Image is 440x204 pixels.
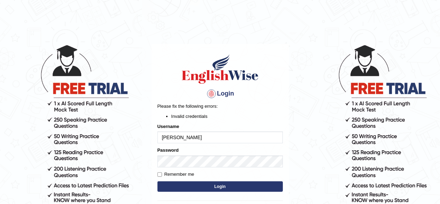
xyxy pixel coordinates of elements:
[180,53,260,85] img: Logo of English Wise sign in for intelligent practice with AI
[157,147,179,153] label: Password
[157,171,194,178] label: Remember me
[157,88,283,99] h4: Login
[157,123,179,130] label: Username
[157,181,283,192] button: Login
[157,103,283,109] p: Please fix the following errors:
[157,172,162,177] input: Remember me
[171,113,283,120] li: Invalid credentials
